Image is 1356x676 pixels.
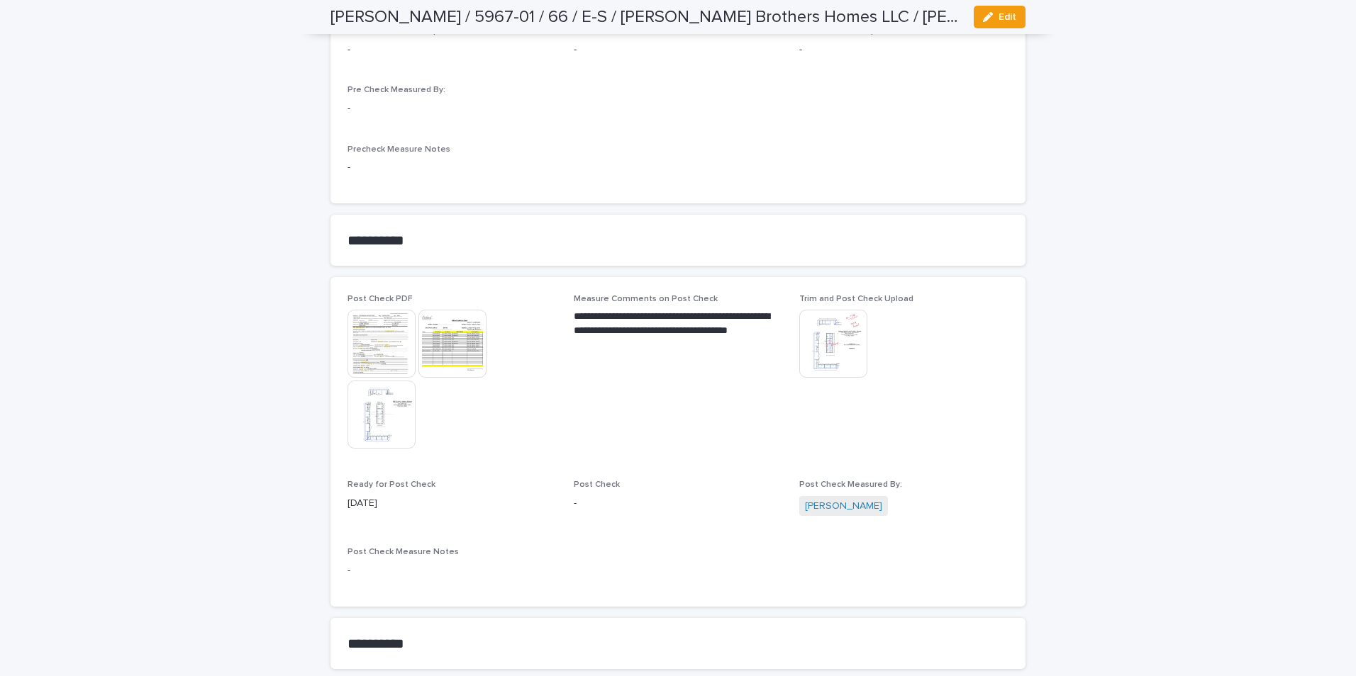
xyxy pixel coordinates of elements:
span: Edit [999,12,1016,22]
p: - [574,43,783,57]
span: Precheck Measure Notes [348,145,450,154]
button: Edit [974,6,1026,28]
h2: [PERSON_NAME] / 5967-01 / 66 / E-S / [PERSON_NAME] Brothers Homes LLC / [PERSON_NAME] [330,7,962,28]
span: Post Check [574,480,620,489]
span: Ready for Post Check [348,480,435,489]
span: Trim and Post Check Upload [799,295,913,303]
p: - [348,43,557,57]
span: Pre Check Measured By: [348,86,445,94]
span: Post Check Measured By: [799,480,902,489]
span: Post Check PDF [348,295,413,303]
a: [PERSON_NAME] [805,499,882,514]
p: - [574,496,783,511]
span: Measure Comments on Post Check [574,295,718,303]
p: - [348,563,1008,578]
p: - [348,101,557,116]
p: - [348,160,1008,175]
p: [DATE] [348,496,557,511]
p: - [799,43,1008,57]
span: Post Check Measure Notes [348,548,459,556]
